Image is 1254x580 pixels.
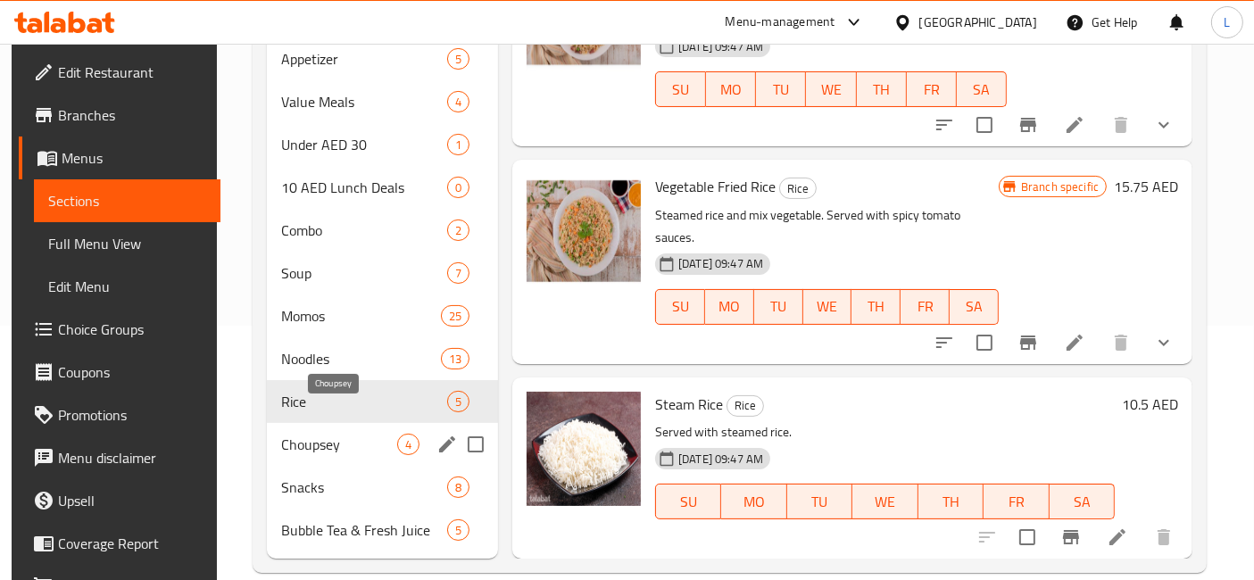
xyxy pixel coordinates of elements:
button: FR [984,484,1049,519]
a: Edit menu item [1064,114,1085,136]
img: Steam Rice [527,392,641,506]
span: FR [914,77,950,103]
button: delete [1100,104,1142,146]
a: Edit Menu [34,265,221,308]
div: items [447,519,469,541]
span: Appetizer [281,48,447,70]
a: Sections [34,179,221,222]
h6: 15.75 AED [1114,174,1178,199]
button: Branch-specific-item [1007,321,1050,364]
span: Sections [48,190,207,211]
div: Value Meals4 [267,80,498,123]
button: SA [957,71,1007,107]
nav: Menu sections [267,30,498,559]
span: Momos [281,305,441,327]
span: Choupsey [281,434,397,455]
span: Upsell [58,490,207,511]
div: items [447,262,469,284]
span: 5 [448,522,469,539]
span: Value Meals [281,91,447,112]
button: show more [1142,104,1185,146]
span: 10 AED Lunch Deals [281,177,447,198]
span: SU [663,489,714,515]
span: 5 [448,51,469,68]
a: Menu disclaimer [19,436,221,479]
div: Soup [281,262,447,284]
div: items [447,177,469,198]
a: Coupons [19,351,221,394]
svg: Show Choices [1153,114,1175,136]
span: 25 [442,308,469,325]
button: MO [706,71,756,107]
span: SU [663,77,699,103]
span: WE [813,77,849,103]
a: Coverage Report [19,522,221,565]
button: sort-choices [923,321,966,364]
button: TU [754,289,803,325]
div: items [447,220,469,241]
span: Under AED 30 [281,134,447,155]
h6: 10.5 AED [1122,392,1178,417]
span: Vegetable Fried Rice [655,173,776,200]
div: Rice [727,395,764,417]
button: SU [655,484,721,519]
span: 5 [448,394,469,410]
button: sort-choices [923,104,966,146]
span: Rice [780,178,816,199]
svg: Show Choices [1153,332,1175,353]
button: Branch-specific-item [1007,104,1050,146]
p: Steamed rice and mix vegetable. Served with spicy tomato sauces. [655,204,999,249]
span: [DATE] 09:47 AM [671,38,770,55]
a: Choice Groups [19,308,221,351]
a: Menus [19,137,221,179]
span: Coupons [58,361,207,383]
span: MO [728,489,779,515]
span: WE [860,489,910,515]
span: TU [794,489,845,515]
button: MO [721,484,786,519]
span: Snacks [281,476,447,498]
div: [GEOGRAPHIC_DATA] [919,12,1037,32]
button: FR [901,289,950,325]
span: Menu disclaimer [58,447,207,468]
button: edit [434,431,461,458]
button: TH [851,289,901,325]
div: Rice [779,178,817,199]
div: Rice5 [267,380,498,423]
a: Upsell [19,479,221,522]
button: SU [655,289,705,325]
span: TH [864,77,900,103]
button: Branch-specific-item [1050,516,1092,559]
div: Combo2 [267,209,498,252]
span: WE [810,294,845,319]
p: Served with steamed rice. [655,421,1115,443]
span: MO [712,294,747,319]
button: TU [756,71,806,107]
a: Branches [19,94,221,137]
span: TU [761,294,796,319]
span: L [1224,12,1230,32]
span: Edit Restaurant [58,62,207,83]
button: WE [806,71,856,107]
button: TH [857,71,907,107]
span: 4 [448,94,469,111]
div: items [441,305,469,327]
span: SU [663,294,698,319]
a: Promotions [19,394,221,436]
button: show more [1142,321,1185,364]
span: Branches [58,104,207,126]
span: SA [957,294,992,319]
span: Promotions [58,404,207,426]
a: Edit menu item [1107,526,1128,548]
span: 0 [448,179,469,196]
div: Noodles13 [267,337,498,380]
a: Edit menu item [1064,332,1085,353]
div: items [441,348,469,369]
span: Rice [281,391,447,412]
button: delete [1142,516,1185,559]
div: items [447,476,469,498]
